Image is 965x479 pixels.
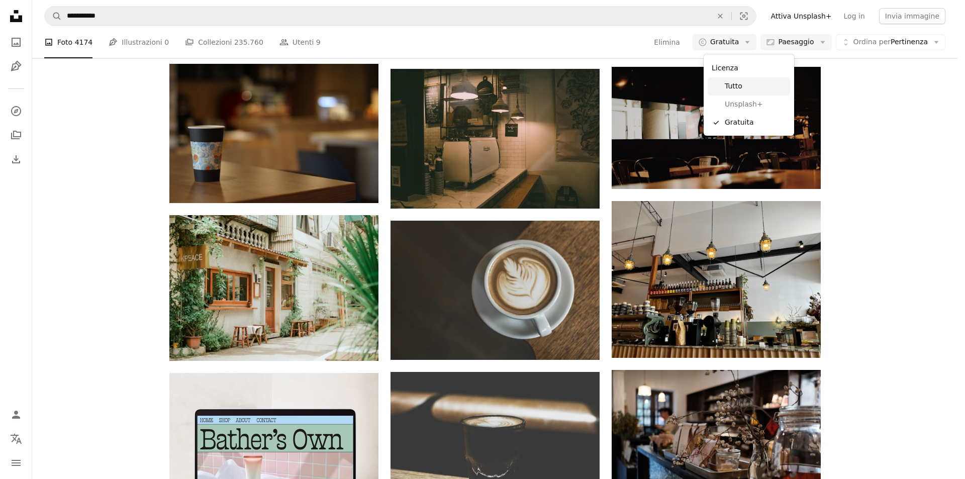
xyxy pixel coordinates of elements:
button: Gratuita [693,34,757,50]
div: Gratuita [704,54,794,136]
span: Gratuita [710,37,739,47]
span: Unsplash+ [725,100,786,110]
button: Paesaggio [760,34,831,50]
span: Gratuita [725,118,786,128]
span: Tutto [725,81,786,91]
div: Licenza [708,58,790,77]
